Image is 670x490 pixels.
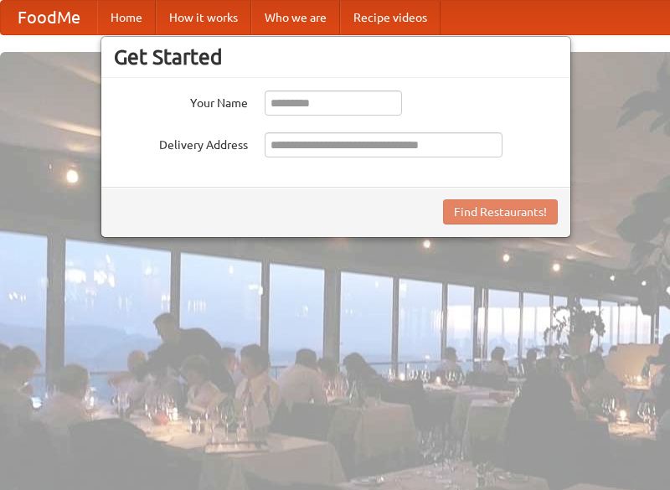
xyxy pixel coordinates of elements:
a: Who we are [251,1,340,34]
a: FoodMe [1,1,97,34]
a: Home [97,1,156,34]
button: Find Restaurants! [443,199,558,224]
a: Recipe videos [340,1,441,34]
label: Delivery Address [114,132,248,153]
a: How it works [156,1,251,34]
h3: Get Started [114,44,558,70]
label: Your Name [114,90,248,111]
